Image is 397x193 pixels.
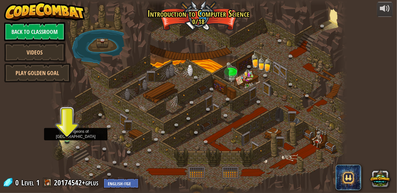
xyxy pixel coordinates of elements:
[4,22,65,41] a: Back to Classroom
[4,2,85,21] img: CodeCombat - Learn how to code by playing a game
[4,43,65,62] a: Videos
[64,124,70,139] img: level-banner-unstarted.png
[4,63,71,82] a: Play Golden Goal
[21,177,34,188] span: Level
[36,177,40,188] span: 1
[15,177,21,188] span: 0
[54,177,100,188] a: 20174542+gplus
[377,2,393,17] button: Adjust volume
